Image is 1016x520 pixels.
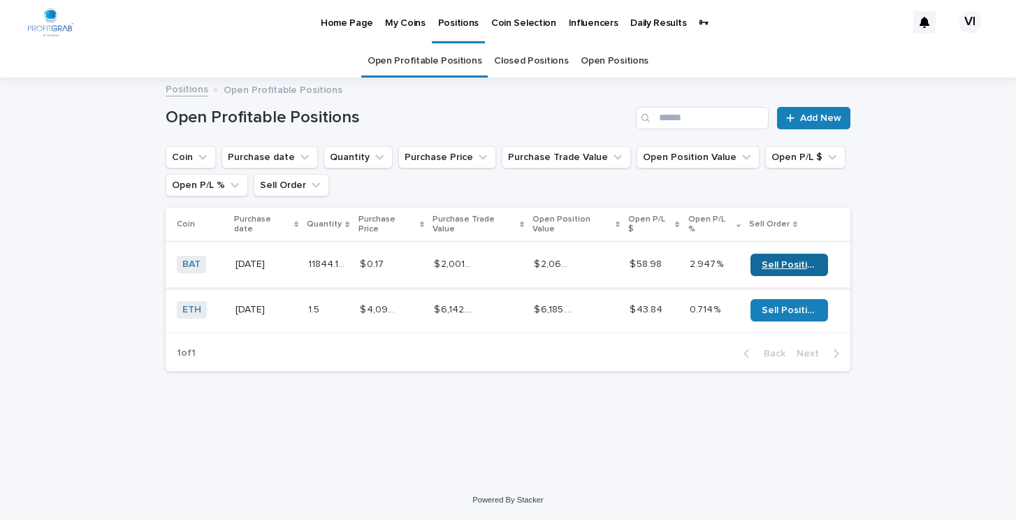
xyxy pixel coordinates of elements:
[182,259,201,270] a: BAT
[166,336,207,370] p: 1 of 1
[324,146,393,168] button: Quantity
[358,212,416,238] p: Purchase Price
[777,107,850,129] a: Add New
[182,304,201,316] a: ETH
[222,146,318,168] button: Purchase date
[636,107,769,129] input: Search
[765,146,846,168] button: Open P/L $
[166,242,850,287] tr: BAT [DATE]11844.131211844.1312 $ 0.17$ 0.17 $ 2,001.30$ 2,001.30 $ 2,060.29$ 2,060.29 $ 58.98$ 58...
[472,496,543,504] a: Powered By Stacker
[398,146,496,168] button: Purchase Price
[368,45,481,78] a: Open Profitable Positions
[166,174,248,196] button: Open P/L %
[688,212,733,238] p: Open P/L %
[235,304,297,316] p: [DATE]
[177,217,195,232] p: Coin
[791,347,850,360] button: Next
[502,146,631,168] button: Purchase Trade Value
[235,259,297,270] p: [DATE]
[797,349,827,359] span: Next
[434,301,476,316] p: $ 6,142.08
[732,347,791,360] button: Back
[630,256,665,270] p: $ 58.98
[690,256,726,270] p: 2.947 %
[28,8,73,36] img: edKR5C99QiyKBOLZ2JY8
[762,260,817,270] span: Sell Position
[637,146,760,168] button: Open Position Value
[534,301,576,316] p: $ 6,185.92
[234,212,291,238] p: Purchase date
[755,349,785,359] span: Back
[959,11,981,34] div: VI
[166,108,630,128] h1: Open Profitable Positions
[750,254,828,276] a: Sell Position
[434,256,476,270] p: $ 2,001.30
[224,81,342,96] p: Open Profitable Positions
[750,299,828,322] a: Sell Position
[166,146,216,168] button: Coin
[690,301,723,316] p: 0.714 %
[581,45,648,78] a: Open Positions
[360,256,386,270] p: $ 0.17
[254,174,329,196] button: Sell Order
[308,256,350,270] p: 11844.1312
[308,301,322,316] p: 1.5
[307,217,342,232] p: Quantity
[433,212,516,238] p: Purchase Trade Value
[749,217,790,232] p: Sell Order
[630,301,665,316] p: $ 43.84
[494,45,568,78] a: Closed Positions
[534,256,576,270] p: $ 2,060.29
[800,113,841,123] span: Add New
[166,287,850,333] tr: ETH [DATE]1.51.5 $ 4,094.72$ 4,094.72 $ 6,142.08$ 6,142.08 $ 6,185.92$ 6,185.92 $ 43.84$ 43.84 0....
[628,212,672,238] p: Open P/L $
[762,305,817,315] span: Sell Position
[360,301,402,316] p: $ 4,094.72
[166,80,208,96] a: Positions
[532,212,612,238] p: Open Position Value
